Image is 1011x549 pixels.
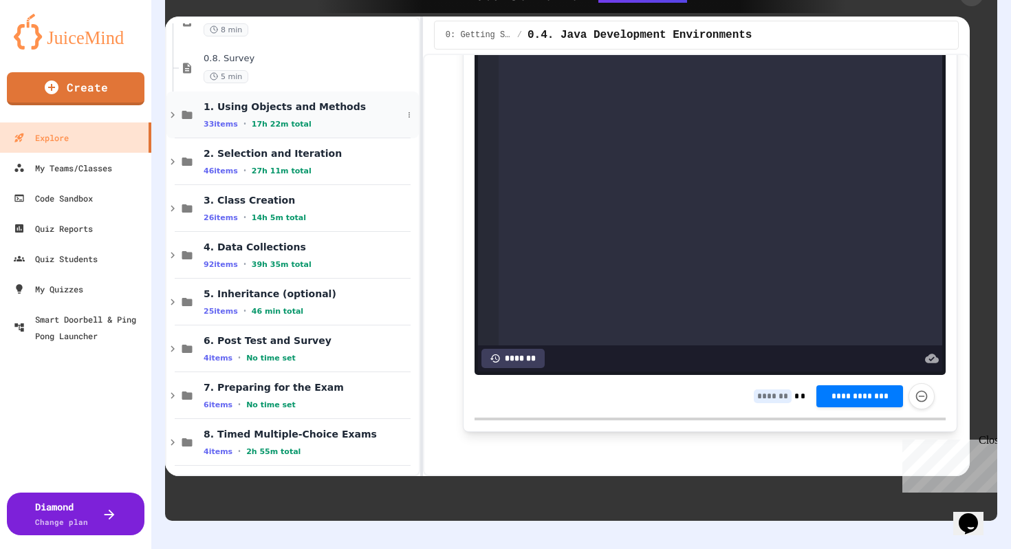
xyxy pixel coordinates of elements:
span: • [238,399,241,410]
span: 2. Selection and Iteration [204,147,416,160]
span: 8. Timed Multiple-Choice Exams [204,428,416,440]
button: More options [402,108,416,122]
div: Diamond [35,499,88,528]
div: Code Sandbox [14,190,93,206]
span: 2h 55m total [246,447,301,456]
span: • [238,352,241,363]
span: 6. Post Test and Survey [204,334,416,347]
span: / [517,30,522,41]
span: 4 items [204,447,232,456]
div: My Quizzes [14,281,83,297]
span: 0.4. Java Development Environments [528,27,752,43]
span: Change plan [35,517,88,527]
button: DiamondChange plan [7,493,144,535]
span: 27h 11m total [252,166,312,175]
span: 26 items [204,213,238,222]
span: • [243,305,246,316]
a: Create [7,72,144,105]
span: 33 items [204,120,238,129]
span: • [243,118,246,129]
div: Quiz Students [14,250,98,267]
div: Explore [14,129,69,146]
span: • [243,259,246,270]
span: • [243,165,246,176]
span: No time set [246,354,296,363]
span: 14h 5m total [252,213,306,222]
div: My Teams/Classes [14,160,112,176]
iframe: chat widget [953,494,997,535]
span: 0: Getting Started [446,30,512,41]
span: 25 items [204,307,238,316]
span: 1. Using Objects and Methods [204,100,402,113]
span: 4. Data Collections [204,241,416,253]
span: 0.8. Survey [204,53,416,65]
span: • [243,212,246,223]
img: logo-orange.svg [14,14,138,50]
span: 7. Preparing for the Exam [204,381,416,394]
span: 4 items [204,354,232,363]
div: Smart Doorbell & Ping Pong Launcher [14,311,146,344]
button: Force resubmission of student's answer (Admin only) [909,383,935,409]
iframe: chat widget [897,434,997,493]
span: 5. Inheritance (optional) [204,288,416,300]
span: No time set [246,400,296,409]
div: Chat with us now!Close [6,6,95,87]
span: 6 items [204,400,232,409]
span: 39h 35m total [252,260,312,269]
span: 8 min [204,23,248,36]
span: 46 items [204,166,238,175]
span: 92 items [204,260,238,269]
span: • [238,446,241,457]
div: Quiz Reports [14,220,93,237]
span: 5 min [204,70,248,83]
span: 17h 22m total [252,120,312,129]
span: 46 min total [252,307,303,316]
span: 3. Class Creation [204,194,416,206]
